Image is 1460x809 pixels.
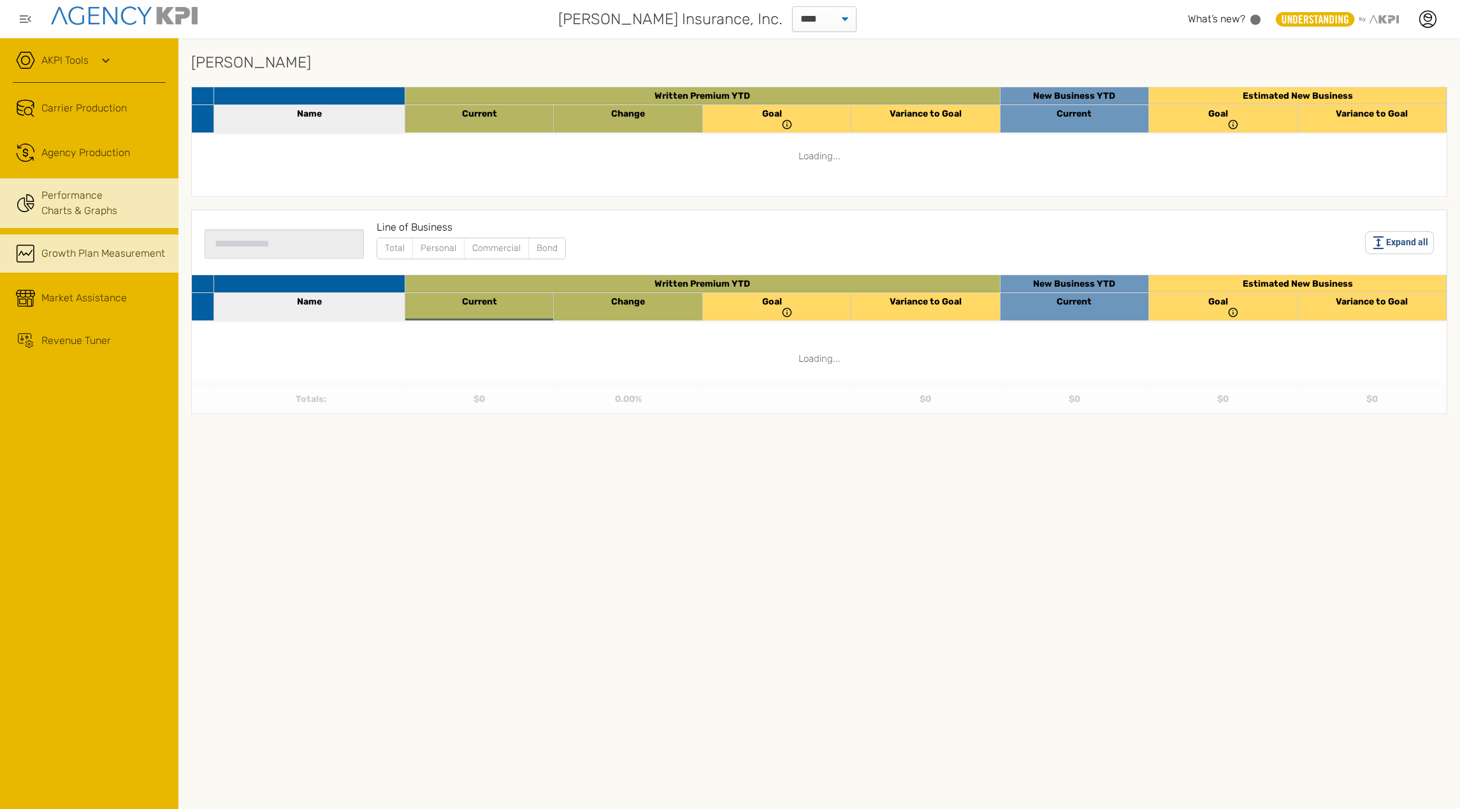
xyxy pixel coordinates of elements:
[1365,231,1434,254] button: Expand all
[41,101,127,116] span: Carrier Production
[1149,275,1447,292] div: Estimated New Business
[1001,275,1149,292] div: New Business YTD
[1301,296,1443,307] div: Variance to Goal
[782,296,792,317] div: Year-over-year written premium growth goal. (Current YTD - Prior YTD) / Prior YTD
[557,108,698,119] div: Change
[377,220,566,235] legend: Line of Business
[41,53,89,68] a: AKPI Tools
[405,275,1001,292] div: Written Premium YTD
[1208,296,1228,317] div: Goal
[377,238,412,259] label: Total
[1228,296,1238,317] div: The amount of new written premium needed year-to-date to be on track to hit your yearly new busin...
[1228,108,1238,129] div: The amount of new written premium needed year-to-date to be on track to hit your yearly new busin...
[192,352,1447,366] div: Loading...
[408,296,550,307] div: Current
[217,108,401,119] div: Name
[41,290,127,306] span: Market Assistance
[191,51,1447,74] span: [PERSON_NAME]
[1004,296,1145,307] div: Current
[762,108,782,129] div: Goal
[51,6,198,25] img: agencykpi-logo-550x69-2d9e3fa8.png
[41,145,130,161] span: Agency Production
[1188,13,1245,25] span: What’s new?
[1208,108,1228,129] div: Goal
[408,108,550,119] div: Current
[41,333,111,348] span: Revenue Tuner
[1149,87,1447,104] div: Estimated New Business
[1001,87,1149,104] div: New Business YTD
[1004,108,1145,119] div: Current
[1301,108,1443,119] div: Variance to Goal
[192,149,1447,164] div: Loading...
[762,296,782,317] div: Goal
[855,108,996,119] div: Variance to Goal
[405,87,1001,104] div: Written Premium YTD
[529,238,565,259] label: Bond
[1386,236,1428,249] span: Expand all
[217,296,401,307] div: Name
[465,238,528,259] label: Commercial
[413,238,464,259] label: Personal
[558,8,783,31] span: [PERSON_NAME] Insurance, Inc.
[557,296,698,307] div: Change
[855,296,996,307] div: Variance to Goal
[782,108,792,129] div: Year-over-year written premium growth goal. (Current YTD - Prior YTD) / Prior YTD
